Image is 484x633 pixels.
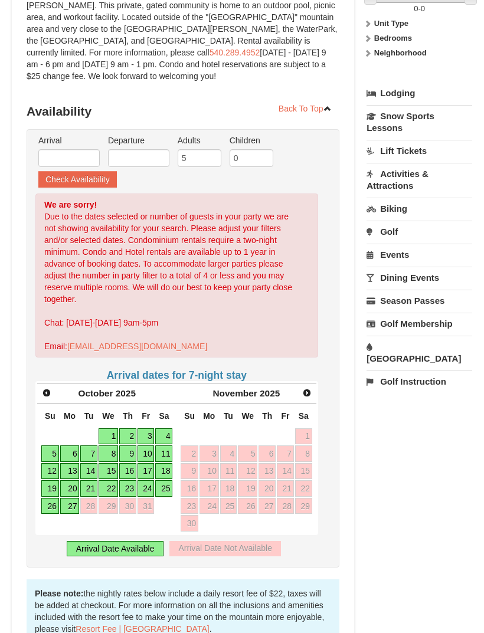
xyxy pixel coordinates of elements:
a: 22 [295,480,312,497]
a: Lodging [367,83,472,104]
a: 11 [155,445,172,462]
label: Arrival [38,135,100,146]
a: Season Passes [367,290,472,311]
span: Thursday [123,411,133,421]
span: 0 [421,4,425,13]
a: 4 [220,445,237,462]
a: 17 [138,463,154,480]
label: Departure [108,135,169,146]
a: 26 [238,498,257,514]
span: Tuesday [84,411,94,421]
a: Dining Events [367,267,472,288]
span: 2025 [116,388,136,398]
label: Adults [178,135,221,146]
span: Saturday [299,411,309,421]
a: 6 [259,445,276,462]
a: 5 [238,445,257,462]
a: 16 [181,480,198,497]
a: 3 [138,428,154,445]
span: Prev [42,388,51,398]
a: [EMAIL_ADDRESS][DOMAIN_NAME] [67,342,207,351]
a: 8 [99,445,118,462]
a: 19 [238,480,257,497]
a: 29 [295,498,312,514]
a: Next [299,385,315,401]
a: 21 [80,480,97,497]
h4: Arrival dates for 7-night stay [35,369,318,381]
a: Back To Top [271,100,339,117]
a: 1 [99,428,118,445]
a: 540.289.4952 [210,48,260,57]
a: 27 [259,498,276,514]
a: 13 [60,463,80,480]
a: 27 [60,498,80,514]
a: Prev [38,385,55,401]
button: Check Availability [38,171,117,188]
a: 10 [200,463,219,480]
a: 2 [181,445,198,462]
a: 29 [99,498,118,514]
a: 25 [220,498,237,514]
a: 31 [138,498,154,514]
div: Arrival Date Not Available [169,541,280,556]
a: 14 [80,463,97,480]
a: Activities & Attractions [367,163,472,196]
a: 2 [119,428,136,445]
a: 13 [259,463,276,480]
a: 4 [155,428,172,445]
a: 23 [181,498,198,514]
a: 8 [295,445,312,462]
a: 28 [80,498,97,514]
a: 15 [295,463,312,480]
a: 30 [181,515,198,532]
a: Snow Sports Lessons [367,105,472,139]
a: 16 [119,463,136,480]
strong: Bedrooms [374,34,412,42]
span: Friday [282,411,290,421]
a: 1 [295,428,312,445]
a: 3 [200,445,219,462]
a: 12 [41,463,59,480]
div: Arrival Date Available [67,541,164,556]
span: Next [302,388,312,398]
a: 6 [60,445,80,462]
a: 20 [259,480,276,497]
a: 24 [138,480,154,497]
span: Sunday [45,411,55,421]
span: Tuesday [224,411,233,421]
span: 0 [414,4,418,13]
strong: Neighborhood [374,48,427,57]
a: 17 [200,480,219,497]
span: Wednesday [241,411,254,421]
a: 24 [200,498,219,514]
a: Lift Tickets [367,140,472,162]
a: Events [367,244,472,265]
a: 14 [277,463,293,480]
a: Golf [367,221,472,242]
span: November [213,388,257,398]
a: Biking [367,198,472,219]
a: 20 [60,480,80,497]
a: 7 [80,445,97,462]
label: - [367,3,472,15]
a: 12 [238,463,257,480]
span: Saturday [159,411,169,421]
a: 5 [41,445,59,462]
a: 30 [119,498,136,514]
a: Golf Instruction [367,370,472,392]
a: 25 [155,480,172,497]
a: 28 [277,498,293,514]
a: 18 [155,463,172,480]
span: Monday [64,411,76,421]
span: Wednesday [102,411,115,421]
h3: Availability [27,100,339,123]
a: 18 [220,480,237,497]
a: 19 [41,480,59,497]
a: Golf Membership [367,313,472,334]
strong: Unit Type [374,19,408,28]
strong: We are sorry! [44,200,97,209]
span: 2025 [260,388,280,398]
a: 10 [138,445,154,462]
span: Sunday [184,411,195,421]
a: 26 [41,498,59,514]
